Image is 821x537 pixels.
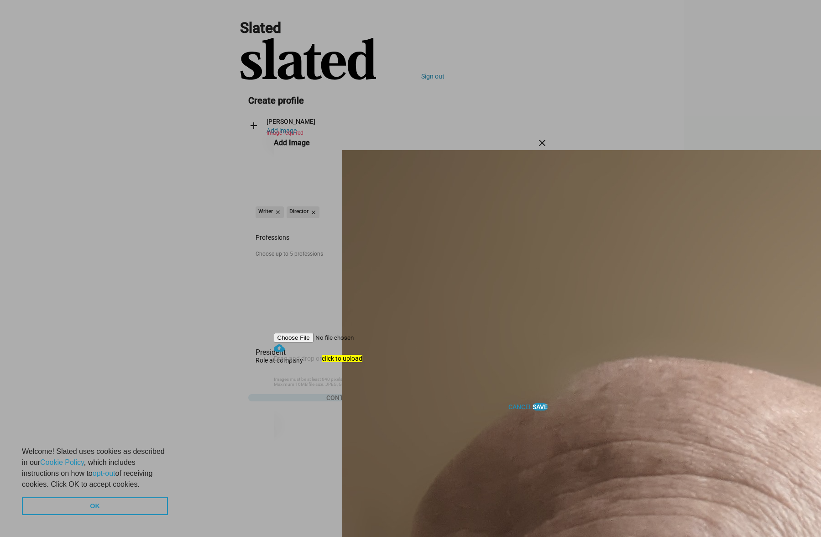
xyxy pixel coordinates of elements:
[274,342,285,353] mat-icon: cloud_upload
[508,403,533,411] button: Cancel
[533,403,548,411] button: Save
[274,333,382,342] input: Drag and drop orclick to upload
[274,377,548,387] div: Images must be at least 640 pixels wide. Maximum 16MB file size. JPEG, GIF, or PNG
[322,355,362,362] mark: click to upload
[22,497,168,516] a: dismiss cookie message
[274,138,310,147] h3: Add Image
[7,432,183,530] div: cookieconsent
[537,137,548,148] mat-icon: close
[40,458,84,466] a: Cookie Policy
[93,469,115,477] a: opt-out
[22,446,168,490] span: Welcome! Slated uses cookies as described in our , which includes instructions on how to of recei...
[274,354,548,363] div: Drag and drop or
